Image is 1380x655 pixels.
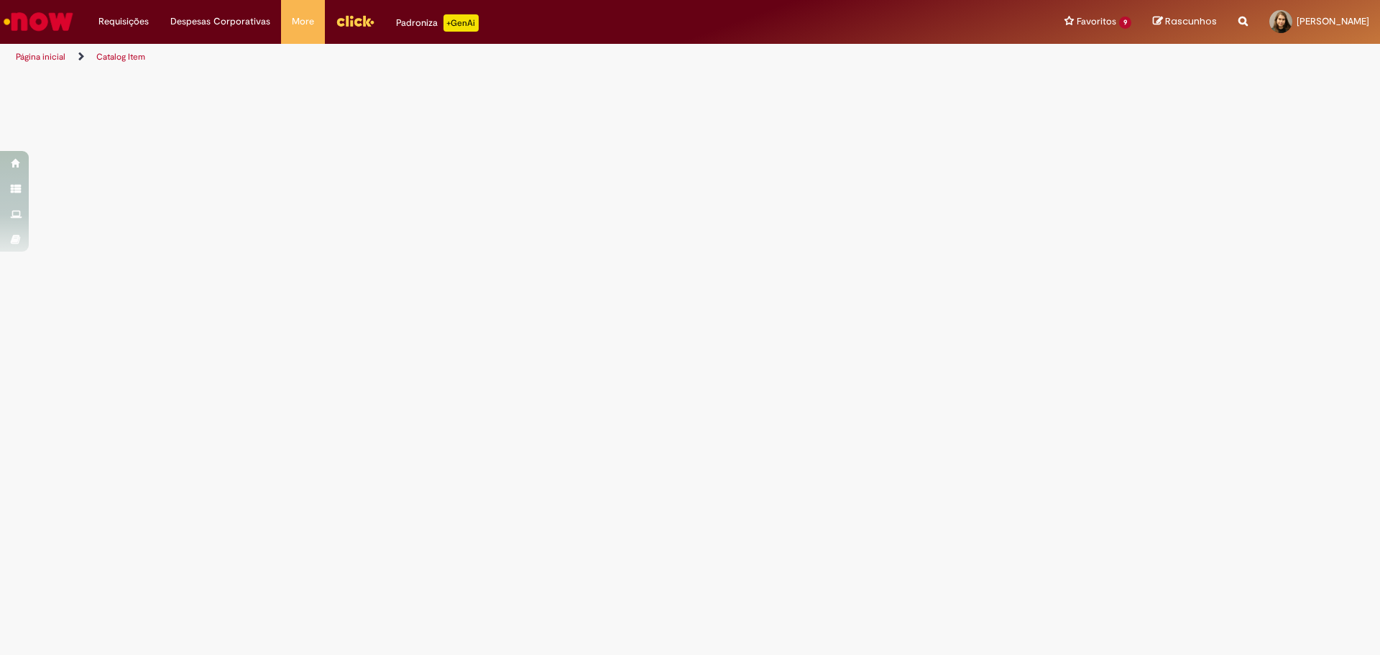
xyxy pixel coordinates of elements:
img: ServiceNow [1,7,75,36]
a: Rascunhos [1153,15,1217,29]
img: click_logo_yellow_360x200.png [336,10,374,32]
span: Despesas Corporativas [170,14,270,29]
p: +GenAi [443,14,479,32]
span: Rascunhos [1165,14,1217,28]
span: More [292,14,314,29]
span: [PERSON_NAME] [1297,15,1369,27]
span: Requisições [98,14,149,29]
div: Padroniza [396,14,479,32]
a: Página inicial [16,51,65,63]
span: Favoritos [1077,14,1116,29]
a: Catalog Item [96,51,145,63]
ul: Trilhas de página [11,44,909,70]
span: 9 [1119,17,1131,29]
